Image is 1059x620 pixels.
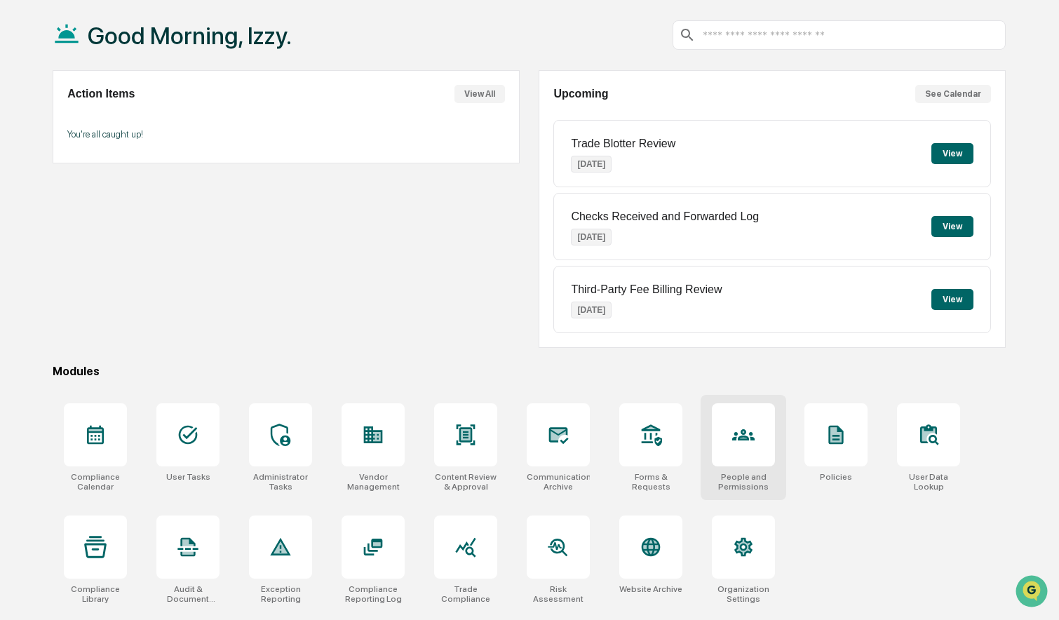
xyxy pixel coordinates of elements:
div: 🖐️ [14,178,25,189]
span: Attestations [116,177,174,191]
div: 🗄️ [102,178,113,189]
h2: Upcoming [553,88,608,100]
p: [DATE] [571,229,612,245]
a: 🖐️Preclearance [8,171,96,196]
a: 🔎Data Lookup [8,198,94,223]
div: Modules [53,365,1006,378]
div: Compliance Reporting Log [342,584,405,604]
button: View [931,289,973,310]
div: Website Archive [619,584,682,594]
div: Organization Settings [712,584,775,604]
a: 🗄️Attestations [96,171,180,196]
p: Trade Blotter Review [571,137,675,150]
div: Administrator Tasks [249,472,312,492]
h1: Good Morning, Izzy. [88,22,292,50]
p: [DATE] [571,302,612,318]
p: Checks Received and Forwarded Log [571,210,759,223]
div: Audit & Document Logs [156,584,220,604]
div: Risk Assessment [527,584,590,604]
div: Content Review & Approval [434,472,497,492]
button: View [931,216,973,237]
a: Powered byPylon [99,237,170,248]
div: User Data Lookup [897,472,960,492]
span: Data Lookup [28,203,88,217]
h2: Action Items [67,88,135,100]
button: View [931,143,973,164]
div: Communications Archive [527,472,590,492]
div: Forms & Requests [619,472,682,492]
div: Compliance Library [64,584,127,604]
div: Policies [820,472,852,482]
div: Vendor Management [342,472,405,492]
div: 🔎 [14,205,25,216]
img: 1746055101610-c473b297-6a78-478c-a979-82029cc54cd1 [14,107,39,133]
p: You're all caught up! [67,129,505,140]
p: Third-Party Fee Billing Review [571,283,722,296]
div: User Tasks [166,472,210,482]
button: Start new chat [238,112,255,128]
div: Exception Reporting [249,584,312,604]
div: We're available if you need us! [48,121,177,133]
span: Preclearance [28,177,90,191]
div: Trade Compliance [434,584,497,604]
div: People and Permissions [712,472,775,492]
button: See Calendar [915,85,991,103]
div: Start new chat [48,107,230,121]
div: Compliance Calendar [64,472,127,492]
p: How can we help? [14,29,255,52]
p: [DATE] [571,156,612,173]
span: Pylon [140,238,170,248]
button: View All [454,85,505,103]
iframe: Open customer support [1014,574,1052,612]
